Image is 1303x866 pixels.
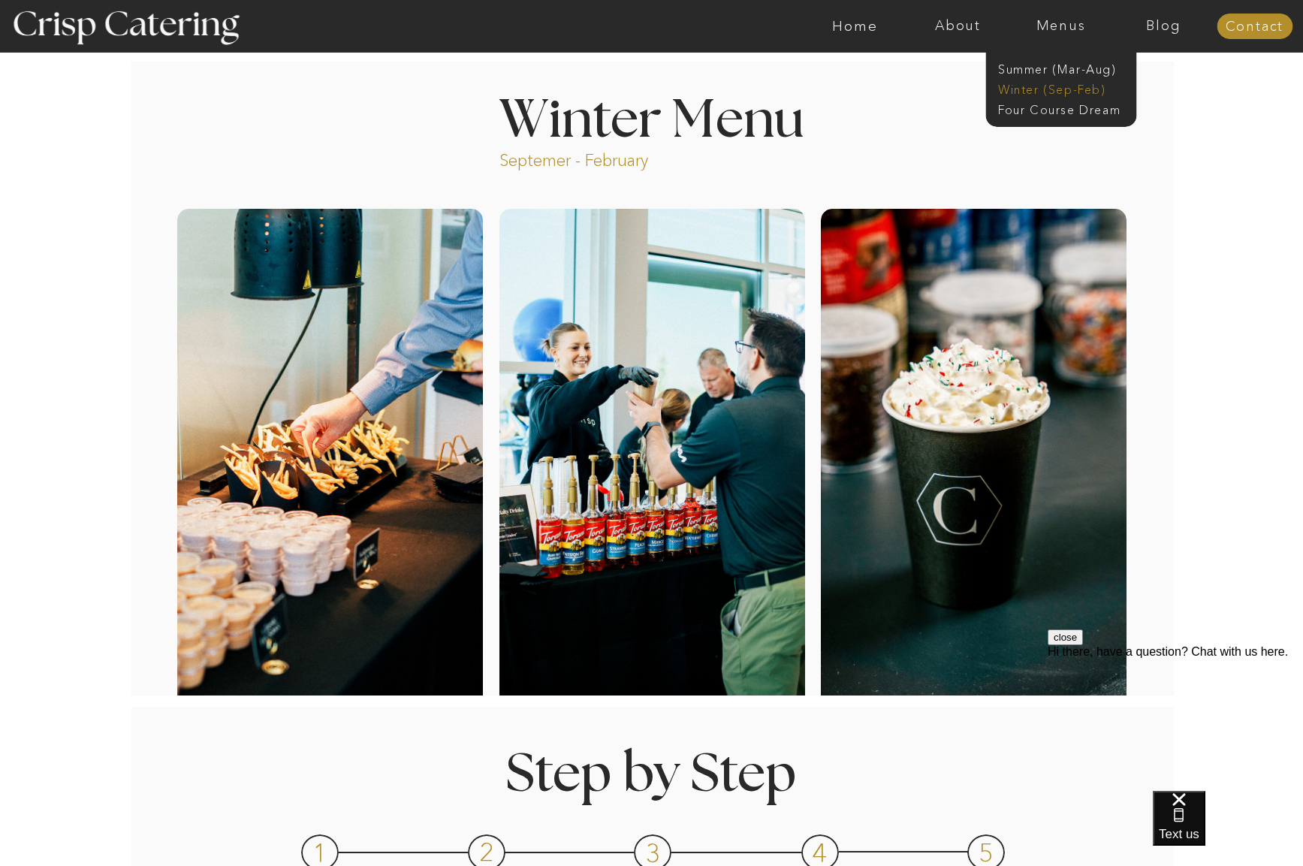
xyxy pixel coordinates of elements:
a: Four Course Dream [998,101,1133,116]
a: Menus [1009,19,1112,34]
iframe: podium webchat widget prompt [1048,629,1303,810]
iframe: podium webchat widget bubble [1153,791,1303,866]
a: Contact [1217,20,1292,35]
h3: 2 [479,839,496,860]
p: Septemer - February [499,149,706,167]
h3: 4 [812,840,829,861]
a: About [906,19,1009,34]
a: Summer (Mar-Aug) [998,61,1133,75]
h3: 1 [312,840,330,861]
h3: 3 [645,840,662,861]
a: Blog [1112,19,1215,34]
a: Winter (Sep-Feb) [998,81,1121,95]
a: Home [804,19,906,34]
h1: Step by Step [442,749,860,793]
h1: Winter Menu [443,95,861,139]
h3: 5 [979,840,996,861]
